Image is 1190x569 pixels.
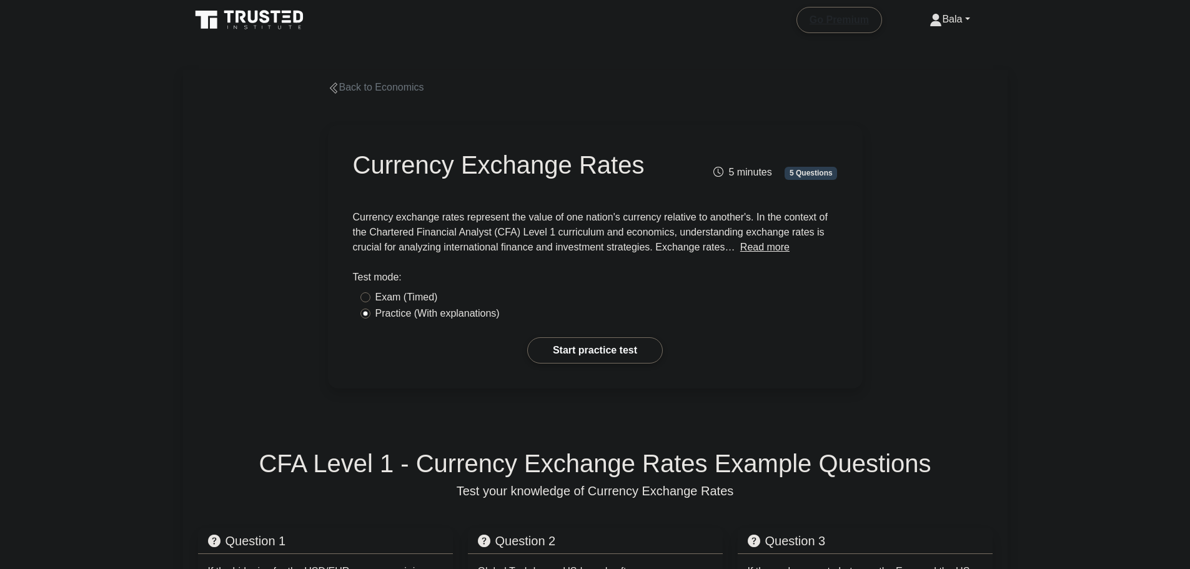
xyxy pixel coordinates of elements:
[478,533,713,548] h5: Question 2
[198,483,993,498] p: Test your knowledge of Currency Exchange Rates
[713,167,771,177] span: 5 minutes
[785,167,837,179] span: 5 Questions
[198,448,993,478] h5: CFA Level 1 - Currency Exchange Rates Example Questions
[900,7,999,32] a: Bala
[353,270,838,290] div: Test mode:
[375,306,500,321] label: Practice (With explanations)
[748,533,983,548] h5: Question 3
[353,150,671,180] h1: Currency Exchange Rates
[353,212,828,252] span: Currency exchange rates represent the value of one nation's currency relative to another's. In th...
[527,337,663,364] a: Start practice test
[802,12,876,27] a: Go Premium
[328,82,424,92] a: Back to Economics
[208,533,443,548] h5: Question 1
[375,290,438,305] label: Exam (Timed)
[740,240,790,255] button: Read more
